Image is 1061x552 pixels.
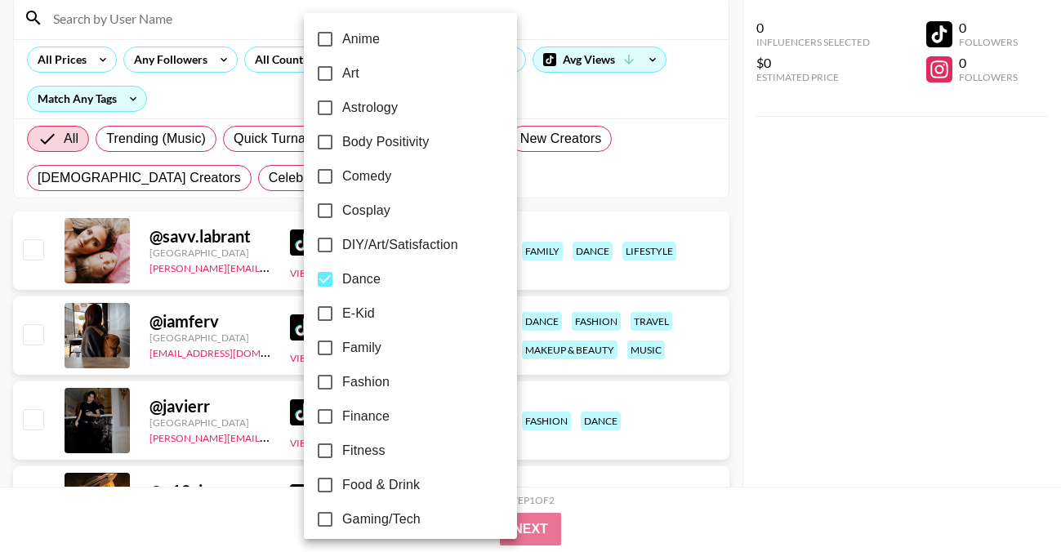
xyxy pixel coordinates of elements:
span: Art [342,64,359,83]
span: Astrology [342,98,398,118]
span: Body Positivity [342,132,429,152]
iframe: Drift Widget Chat Controller [979,470,1041,532]
span: Food & Drink [342,475,420,495]
span: Comedy [342,167,391,186]
span: E-Kid [342,304,375,323]
span: Finance [342,407,390,426]
span: Gaming/Tech [342,510,421,529]
span: Dance [342,269,381,289]
span: Fashion [342,372,390,392]
span: Anime [342,29,380,49]
span: Family [342,338,381,358]
span: DIY/Art/Satisfaction [342,235,458,255]
span: Fitness [342,441,386,461]
span: Cosplay [342,201,390,220]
